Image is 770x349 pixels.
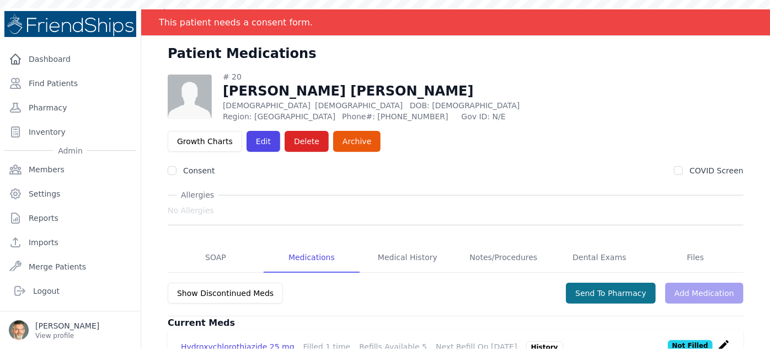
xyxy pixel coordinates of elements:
p: [PERSON_NAME] [35,320,99,331]
a: Add Medication [665,283,744,304]
button: Delete [285,131,329,152]
a: Imports [4,231,136,253]
img: person-242608b1a05df3501eefc295dc1bc67a.jpg [168,75,212,119]
div: # 20 [223,71,581,82]
span: DOB: [DEMOGRAPHIC_DATA] [410,101,520,110]
button: Send To Pharmacy [566,283,656,304]
span: Region: [GEOGRAPHIC_DATA] [223,111,335,122]
a: Edit [247,131,280,152]
a: Medications [264,243,360,273]
a: Settings [4,183,136,205]
a: Archive [333,131,381,152]
p: View profile [35,331,99,340]
a: Pharmacy [4,97,136,119]
label: Consent [183,166,215,175]
a: Inventory [4,121,136,143]
a: Medical History [360,243,456,273]
span: Gov ID: N/E [462,111,581,122]
img: Medical Missions EMR [4,11,136,37]
a: Members [4,158,136,181]
a: Logout [9,280,132,302]
span: Allergies [177,189,218,200]
span: Admin [54,145,87,156]
a: Find Patients [4,72,136,94]
a: [PERSON_NAME] View profile [9,320,132,340]
a: SOAP [168,243,264,273]
a: Reports [4,207,136,229]
button: Show Discontinued Meds [168,283,283,304]
h1: [PERSON_NAME] [PERSON_NAME] [223,82,581,100]
a: Files [648,243,744,273]
a: Dashboard [4,48,136,70]
span: [DEMOGRAPHIC_DATA] [315,101,403,110]
a: Notes/Procedures [456,243,552,273]
p: [DEMOGRAPHIC_DATA] [223,100,581,111]
a: Growth Charts [168,131,242,152]
nav: Tabs [168,243,744,273]
h1: Patient Medications [168,45,317,62]
a: Dental Exams [552,243,648,273]
span: No Allergies [168,205,214,216]
div: Notification [141,9,770,36]
span: Phone#: [PHONE_NUMBER] [342,111,454,122]
a: Merge Patients [4,256,136,278]
div: This patient needs a consent form. [159,9,313,35]
h3: Current Meds [168,316,744,330]
label: COVID Screen [689,166,744,175]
